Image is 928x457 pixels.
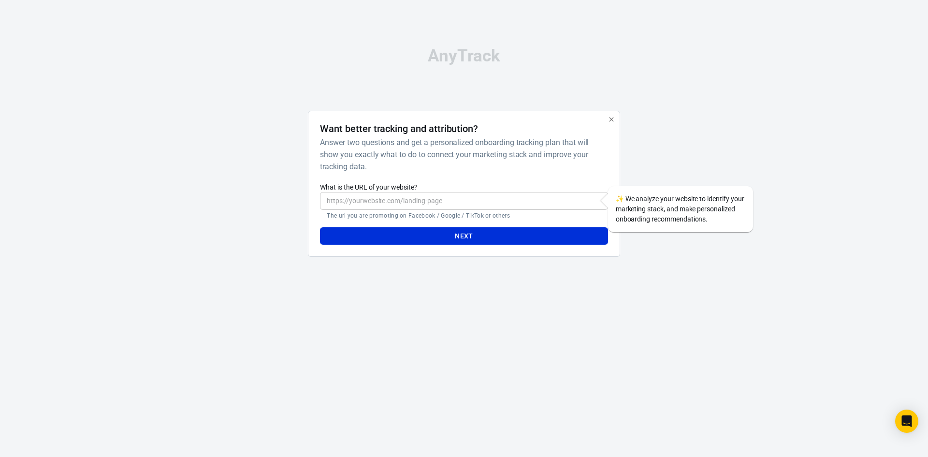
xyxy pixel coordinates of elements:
[320,227,608,245] button: Next
[320,182,608,192] label: What is the URL of your website?
[320,123,478,134] h4: Want better tracking and attribution?
[320,192,608,210] input: https://yourwebsite.com/landing-page
[616,195,624,203] span: sparkles
[222,47,706,64] div: AnyTrack
[327,212,601,220] p: The url you are promoting on Facebook / Google / TikTok or others
[895,410,918,433] div: Open Intercom Messenger
[608,186,753,232] div: We analyze your website to identify your marketing stack, and make personalized onboarding recomm...
[320,136,604,173] h6: Answer two questions and get a personalized onboarding tracking plan that will show you exactly w...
